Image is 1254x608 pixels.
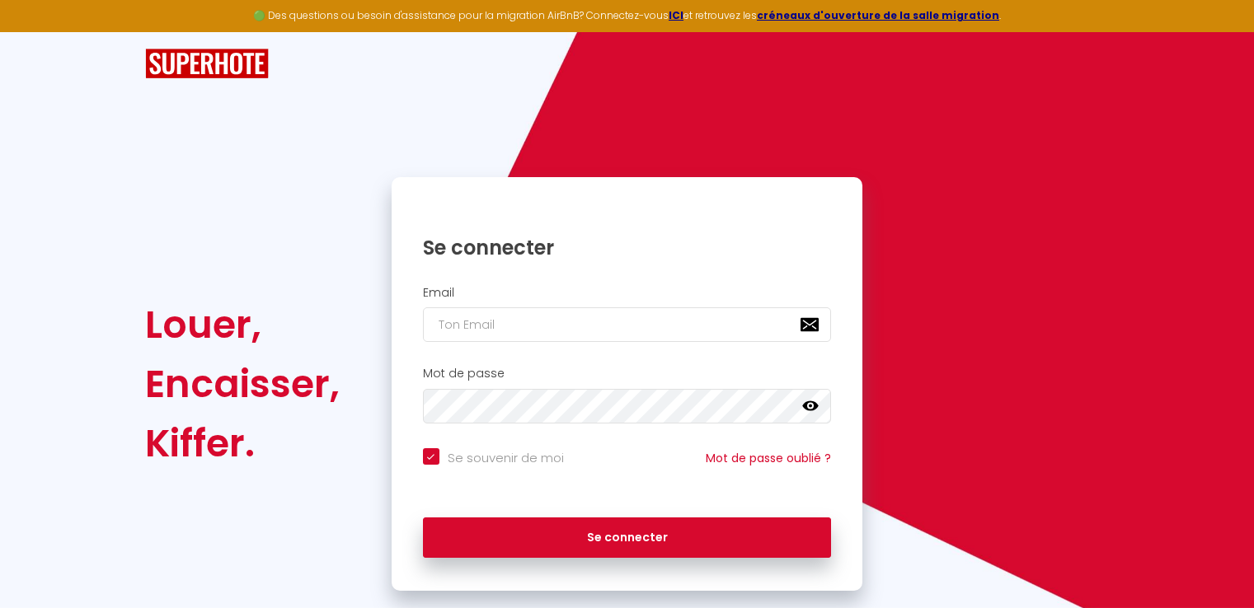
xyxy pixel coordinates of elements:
input: Ton Email [423,307,832,342]
h1: Se connecter [423,235,832,260]
a: Mot de passe oublié ? [706,450,831,466]
img: SuperHote logo [145,49,269,79]
div: Encaisser, [145,354,340,414]
a: créneaux d'ouverture de la salle migration [757,8,999,22]
div: Louer, [145,295,340,354]
h2: Mot de passe [423,367,832,381]
h2: Email [423,286,832,300]
div: Kiffer. [145,414,340,473]
button: Se connecter [423,517,832,559]
a: ICI [669,8,683,22]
